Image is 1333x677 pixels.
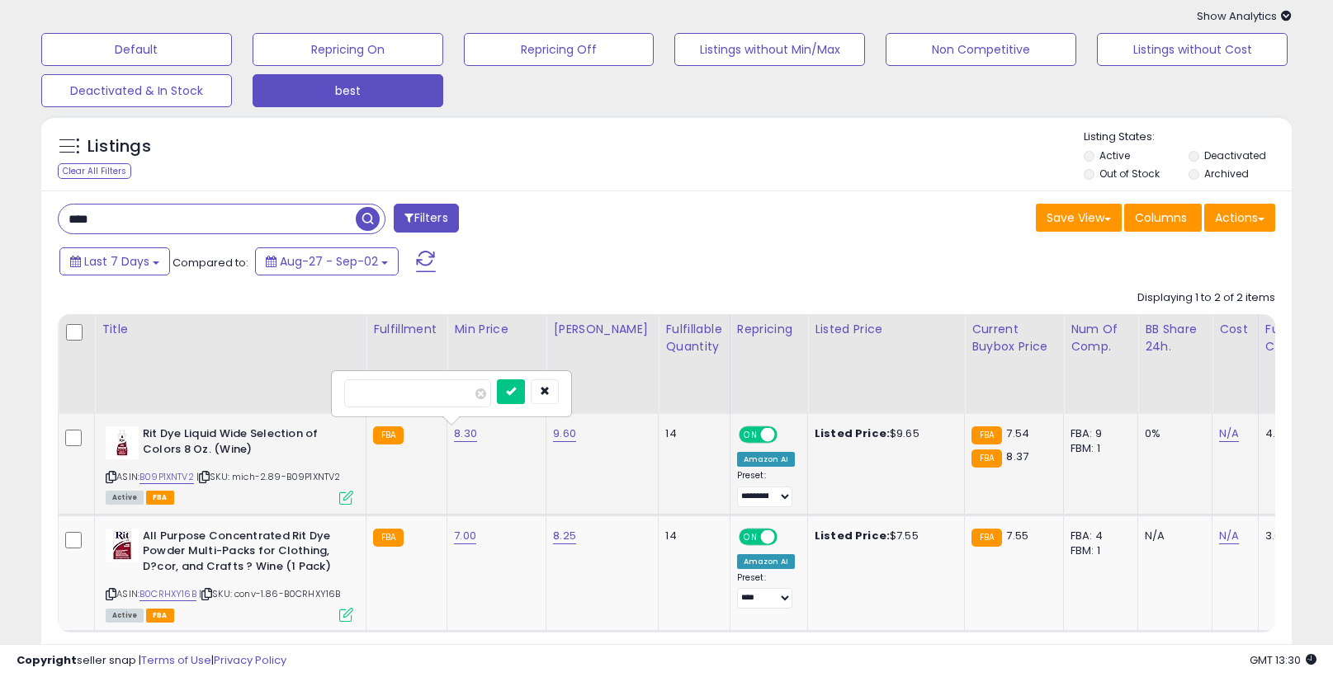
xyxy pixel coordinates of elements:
[1219,321,1251,338] div: Cost
[464,33,655,66] button: Repricing Off
[665,321,722,355] div: Fulfillable Quantity
[740,428,761,442] span: ON
[146,491,174,505] span: FBA
[373,321,440,338] div: Fulfillment
[815,425,890,441] b: Listed Price:
[1197,8,1292,24] span: Show Analytics
[774,529,801,543] span: OFF
[139,470,194,484] a: B09P1XNTV2
[737,554,795,569] div: Amazon AI
[106,491,144,505] span: All listings currently available for purchase on Amazon
[665,426,716,441] div: 14
[737,452,795,467] div: Amazon AI
[1006,528,1028,543] span: 7.55
[255,247,399,275] button: Aug-27 - Sep-02
[815,321,957,338] div: Listed Price
[1250,652,1316,668] span: 2025-09-13 13:30 GMT
[1204,167,1249,181] label: Archived
[1071,441,1125,456] div: FBM: 1
[1135,209,1187,226] span: Columns
[774,428,801,442] span: OFF
[737,572,795,609] div: Preset:
[971,426,1002,444] small: FBA
[394,204,458,233] button: Filters
[102,321,359,338] div: Title
[87,135,151,158] h5: Listings
[1071,426,1125,441] div: FBA: 9
[58,163,131,179] div: Clear All Filters
[674,33,865,66] button: Listings without Min/Max
[553,321,651,338] div: [PERSON_NAME]
[1265,529,1323,543] div: 3.68
[196,470,341,483] span: | SKU: mich-2.89-B09P1XNTV2
[454,425,477,442] a: 8.30
[253,74,443,107] button: best
[1265,321,1329,355] div: Fulfillment Cost
[1006,425,1029,441] span: 7.54
[454,321,539,338] div: Min Price
[815,528,890,543] b: Listed Price:
[1006,449,1028,464] span: 8.37
[253,33,443,66] button: Repricing On
[1145,426,1199,441] div: 0%
[106,529,353,620] div: ASIN:
[1071,543,1125,558] div: FBM: 1
[1145,529,1199,543] div: N/A
[141,652,211,668] a: Terms of Use
[146,609,174,623] span: FBA
[553,528,576,544] a: 8.25
[373,426,404,444] small: FBA
[886,33,1076,66] button: Non Competitive
[17,652,77,668] strong: Copyright
[971,529,1002,547] small: FBA
[737,470,795,507] div: Preset:
[106,426,139,459] img: 41ePeKwymvL._SL40_.jpg
[1099,167,1160,181] label: Out of Stock
[84,253,149,270] span: Last 7 Days
[199,587,341,600] span: | SKU: conv-1.86-B0CRHXY16B
[280,253,378,270] span: Aug-27 - Sep-02
[139,587,196,601] a: B0CRHXY16B
[41,33,232,66] button: Default
[41,74,232,107] button: Deactivated & In Stock
[106,529,139,562] img: 51GAt7cdkCL._SL40_.jpg
[1071,529,1125,543] div: FBA: 4
[373,529,404,547] small: FBA
[971,449,1002,468] small: FBA
[665,529,716,543] div: 14
[971,321,1056,355] div: Current Buybox Price
[106,426,353,503] div: ASIN:
[59,247,170,275] button: Last 7 Days
[173,255,248,270] span: Compared to:
[1137,290,1275,306] div: Displaying 1 to 2 of 2 items
[1204,148,1266,162] label: Deactivated
[17,653,286,669] div: seller snap | |
[737,321,801,338] div: Repricing
[1145,321,1205,355] div: BB Share 24h.
[1071,321,1131,355] div: Num of Comp.
[740,529,761,543] span: ON
[815,426,952,441] div: $9.65
[1084,129,1292,145] p: Listing States:
[1219,528,1239,544] a: N/A
[143,529,343,579] b: All Purpose Concentrated Rit Dye Powder Multi-Packs for Clothing, D?cor, and Crafts ? Wine (1 Pack)
[553,425,576,442] a: 9.60
[1099,148,1130,162] label: Active
[454,528,476,544] a: 7.00
[1124,204,1202,232] button: Columns
[815,529,952,543] div: $7.55
[1204,204,1275,232] button: Actions
[106,609,144,623] span: All listings currently available for purchase on Amazon
[1097,33,1288,66] button: Listings without Cost
[143,426,343,461] b: Rit Dye Liquid Wide Selection of Colors 8 Oz. (Wine)
[1036,204,1122,232] button: Save View
[214,652,286,668] a: Privacy Policy
[1265,426,1323,441] div: 4.15
[1219,425,1239,442] a: N/A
